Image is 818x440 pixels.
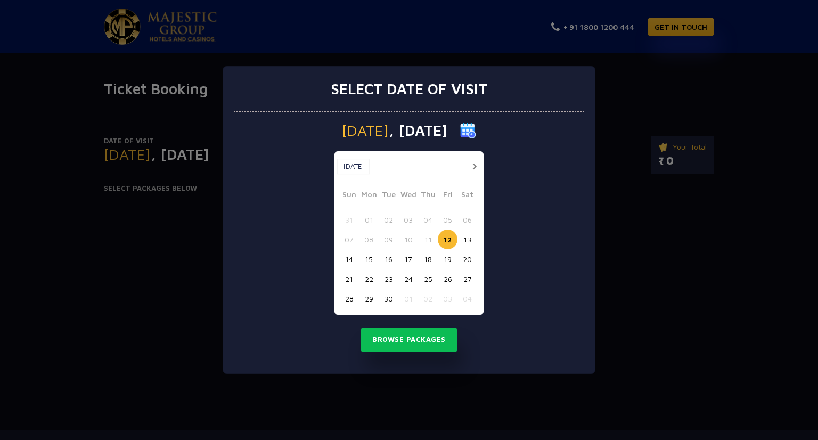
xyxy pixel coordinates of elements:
[379,230,398,249] button: 09
[438,289,457,308] button: 03
[339,230,359,249] button: 07
[359,230,379,249] button: 08
[339,189,359,203] span: Sun
[379,249,398,269] button: 16
[398,210,418,230] button: 03
[339,269,359,289] button: 21
[398,189,418,203] span: Wed
[418,189,438,203] span: Thu
[460,123,476,138] img: calender icon
[359,289,379,308] button: 29
[339,249,359,269] button: 14
[379,269,398,289] button: 23
[457,249,477,269] button: 20
[418,289,438,308] button: 02
[457,210,477,230] button: 06
[438,210,457,230] button: 05
[361,328,457,352] button: Browse Packages
[438,249,457,269] button: 19
[339,210,359,230] button: 31
[457,269,477,289] button: 27
[438,230,457,249] button: 12
[398,230,418,249] button: 10
[339,289,359,308] button: 28
[331,80,487,98] h3: Select date of visit
[418,269,438,289] button: 25
[438,269,457,289] button: 26
[398,249,418,269] button: 17
[359,269,379,289] button: 22
[418,249,438,269] button: 18
[438,189,457,203] span: Fri
[379,189,398,203] span: Tue
[359,189,379,203] span: Mon
[418,210,438,230] button: 04
[359,249,379,269] button: 15
[337,159,370,175] button: [DATE]
[398,289,418,308] button: 01
[457,289,477,308] button: 04
[398,269,418,289] button: 24
[379,210,398,230] button: 02
[379,289,398,308] button: 30
[457,230,477,249] button: 13
[389,123,447,138] span: , [DATE]
[342,123,389,138] span: [DATE]
[418,230,438,249] button: 11
[359,210,379,230] button: 01
[457,189,477,203] span: Sat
